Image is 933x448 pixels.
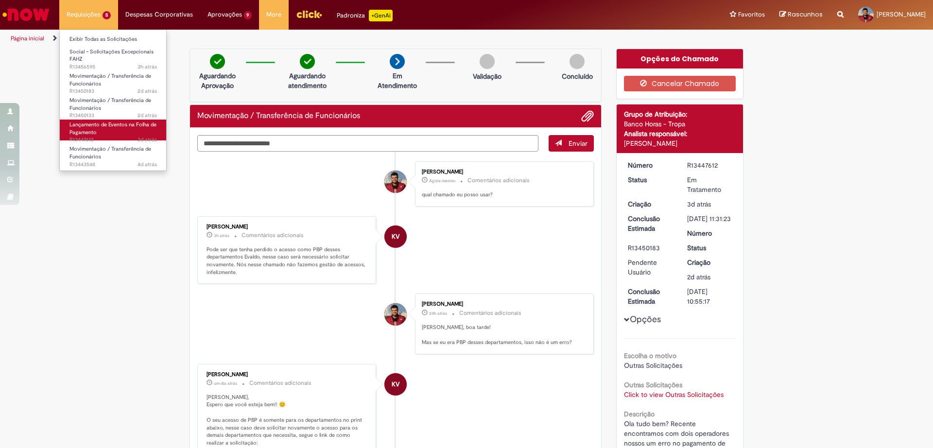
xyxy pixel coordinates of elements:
a: Aberto R13450133 : Movimentação / Transferência de Funcionários [60,95,167,116]
dt: Número [621,160,680,170]
div: Karine Vieira [384,225,407,248]
div: [DATE] 11:31:23 [687,214,732,224]
span: R13450133 [69,112,157,120]
img: check-circle-green.png [300,54,315,69]
b: Escolha o motivo [624,351,676,360]
div: [DATE] 10:55:17 [687,287,732,306]
button: Enviar [549,135,594,152]
div: [PERSON_NAME] [207,372,368,378]
time: 27/08/2025 10:37:45 [214,380,237,386]
span: 3d atrás [138,136,157,143]
span: Lançamento de Eventos na Folha de Pagamento [69,121,156,136]
button: Adicionar anexos [581,110,594,122]
a: Aberto R13447612 : Lançamento de Eventos na Folha de Pagamento [60,120,167,140]
div: Grupo de Atribuição: [624,109,736,119]
span: 2d atrás [138,112,157,119]
div: Opções do Chamado [617,49,743,69]
span: [PERSON_NAME] [877,10,926,18]
a: Rascunhos [779,10,823,19]
dt: Conclusão Estimada [621,214,680,233]
div: Evaldo Leandro Potma da Silva [384,171,407,193]
span: Favoritos [738,10,765,19]
dt: Conclusão Estimada [621,287,680,306]
p: +GenAi [369,10,393,21]
ul: Requisições [59,29,167,171]
span: 9 [244,11,252,19]
span: Aprovações [207,10,242,19]
span: Enviar [569,139,587,148]
p: Aguardando atendimento [284,71,331,90]
textarea: Digite sua mensagem aqui... [197,135,538,152]
h2: Movimentação / Transferência de Funcionários Histórico de tíquete [197,112,360,121]
time: 27/08/2025 17:33:02 [429,310,447,316]
time: 26/08/2025 18:00:12 [138,112,157,119]
span: Movimentação / Transferência de Funcionários [69,72,151,87]
b: Outras Solicitações [624,380,682,389]
a: Aberto R13456595 : Social – Solicitações Excepcionais FAHZ [60,47,167,68]
small: Comentários adicionais [242,231,304,240]
div: Padroniza [337,10,393,21]
div: Analista responsável: [624,129,736,138]
img: ServiceNow [1,5,51,24]
span: Agora mesmo [429,178,455,184]
span: 3h atrás [138,63,157,70]
img: check-circle-green.png [210,54,225,69]
p: Validação [473,71,501,81]
span: R13447612 [69,136,157,144]
span: 2d atrás [687,273,710,281]
div: [PERSON_NAME] [207,224,368,230]
img: img-circle-grey.png [570,54,585,69]
p: Concluído [562,71,593,81]
span: 3h atrás [214,233,229,239]
span: Social – Solicitações Excepcionais FAHZ [69,48,154,63]
dt: Status [621,175,680,185]
span: KV [392,373,399,396]
time: 26/08/2025 18:17:48 [687,273,710,281]
span: R13450183 [69,87,157,95]
span: R13456595 [69,63,157,71]
dt: Número [680,228,740,238]
div: Banco Horas - Tropa [624,119,736,129]
time: 26/08/2025 10:56:09 [138,136,157,143]
div: [PERSON_NAME] [422,301,584,307]
div: R13447612 [687,160,732,170]
div: [PERSON_NAME] [422,169,584,175]
button: Cancelar Chamado [624,76,736,91]
a: Exibir Todas as Solicitações [60,34,167,45]
img: arrow-next.png [390,54,405,69]
p: Em Atendimento [374,71,421,90]
b: Descrição [624,410,655,418]
span: 20h atrás [429,310,447,316]
div: R13450183 [628,243,673,253]
span: 4d atrás [138,161,157,168]
time: 28/08/2025 13:29:22 [429,178,455,184]
p: qual chamado eu posso usar? [422,191,584,199]
a: Página inicial [11,34,44,42]
small: Comentários adicionais [459,309,521,317]
time: 28/08/2025 10:28:10 [214,233,229,239]
ul: Trilhas de página [7,30,615,48]
dt: Criação [680,258,740,267]
div: 26/08/2025 18:17:48 [687,272,732,282]
div: Pendente Usuário [628,258,673,277]
small: Comentários adicionais [467,176,530,185]
p: Aguardando Aprovação [194,71,241,90]
dt: Status [680,243,740,253]
span: Outras Solicitações [624,361,682,370]
div: Evaldo Leandro Potma da Silva [384,303,407,326]
time: 26/08/2025 10:56:07 [687,200,711,208]
div: 26/08/2025 10:56:07 [687,199,732,209]
a: Aberto R13450183 : Movimentação / Transferência de Funcionários [60,71,167,92]
img: img-circle-grey.png [480,54,495,69]
span: More [266,10,281,19]
span: Requisições [67,10,101,19]
a: Click to view Outras Solicitações [624,390,724,399]
span: KV [392,225,399,248]
span: Movimentação / Transferência de Funcionários [69,97,151,112]
a: Aberto R13443548 : Movimentação / Transferência de Funcionários [60,144,167,165]
small: Comentários adicionais [249,379,311,387]
span: um dia atrás [214,380,237,386]
div: Karine Vieira [384,373,407,396]
div: [PERSON_NAME] [624,138,736,148]
span: R13443548 [69,161,157,169]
